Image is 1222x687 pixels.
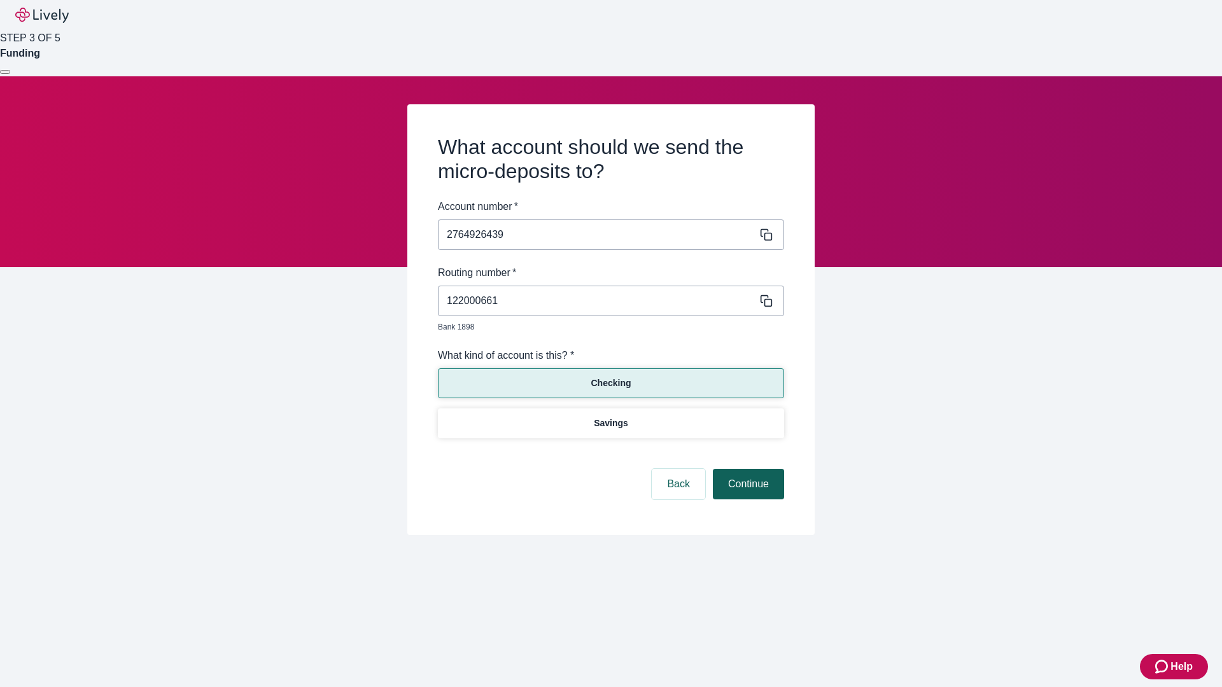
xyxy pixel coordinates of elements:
button: Zendesk support iconHelp [1140,654,1208,679]
img: Lively [15,8,69,23]
button: Savings [438,408,784,438]
svg: Zendesk support icon [1155,659,1170,674]
label: What kind of account is this? * [438,348,574,363]
span: Help [1170,659,1193,674]
button: Continue [713,469,784,499]
button: Copy message content to clipboard [757,292,775,310]
p: Checking [591,377,631,390]
p: Bank 1898 [438,321,775,333]
button: Back [652,469,705,499]
label: Account number [438,199,518,214]
p: Savings [594,417,628,430]
button: Copy message content to clipboard [757,226,775,244]
button: Checking [438,368,784,398]
svg: Copy to clipboard [760,228,773,241]
h2: What account should we send the micro-deposits to? [438,135,784,184]
label: Routing number [438,265,516,281]
svg: Copy to clipboard [760,295,773,307]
